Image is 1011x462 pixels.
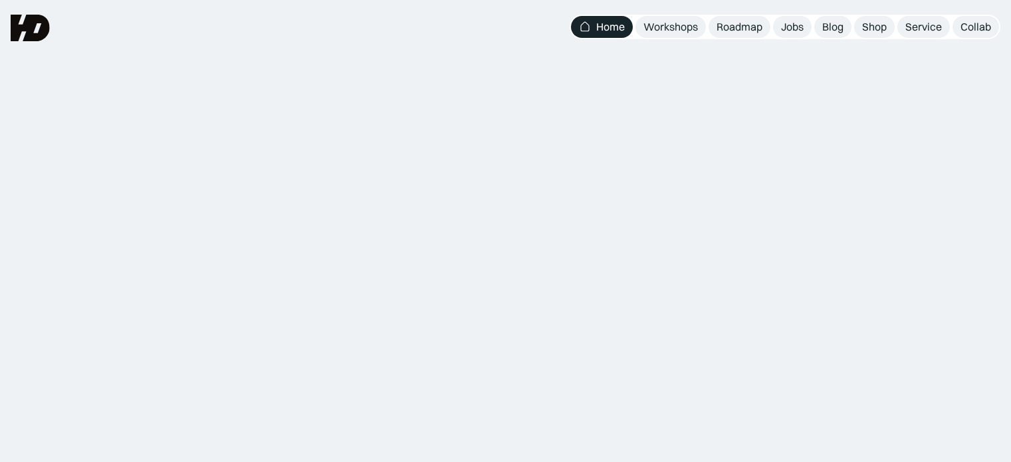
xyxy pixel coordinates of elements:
[709,16,770,38] a: Roadmap
[781,20,804,34] div: Jobs
[862,20,887,34] div: Shop
[717,20,762,34] div: Roadmap
[635,16,706,38] a: Workshops
[643,20,698,34] div: Workshops
[773,16,812,38] a: Jobs
[814,16,851,38] a: Blog
[905,20,942,34] div: Service
[960,20,991,34] div: Collab
[854,16,895,38] a: Shop
[953,16,999,38] a: Collab
[822,20,843,34] div: Blog
[596,20,625,34] div: Home
[897,16,950,38] a: Service
[571,16,633,38] a: Home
